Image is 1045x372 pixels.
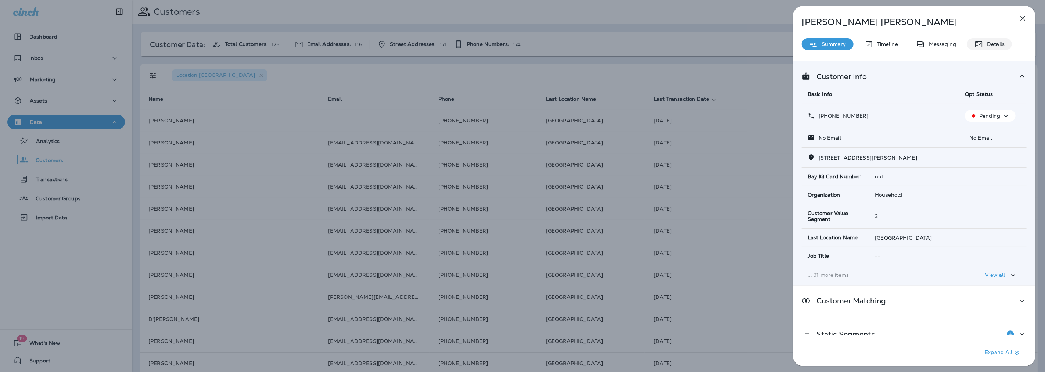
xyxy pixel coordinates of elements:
[965,110,1016,122] button: Pending
[875,235,932,241] span: [GEOGRAPHIC_DATA]
[815,135,841,141] p: No Email
[965,135,1021,141] p: No Email
[979,113,1000,119] p: Pending
[875,253,880,259] span: --
[873,41,898,47] p: Timeline
[808,253,829,259] span: Job Title
[808,235,858,241] span: Last Location Name
[983,268,1021,282] button: View all
[875,173,885,180] span: null
[802,17,1002,27] p: [PERSON_NAME] [PERSON_NAME]
[815,113,869,119] p: [PHONE_NUMBER]
[811,298,886,304] p: Customer Matching
[808,174,861,180] span: Bay IQ Card Number
[808,91,832,97] span: Basic Info
[985,272,1005,278] p: View all
[875,192,902,198] span: Household
[982,346,1024,360] button: Expand All
[808,272,953,278] p: ... 31 more items
[808,210,863,223] span: Customer Value Segment
[818,41,846,47] p: Summary
[811,74,867,79] p: Customer Info
[925,41,956,47] p: Messaging
[985,348,1021,357] p: Expand All
[811,331,875,337] p: Static Segments
[808,192,840,198] span: Organization
[1003,327,1018,341] button: Add to Static Segment
[819,154,917,161] span: [STREET_ADDRESS][PERSON_NAME]
[983,41,1005,47] p: Details
[965,91,993,97] span: Opt Status
[875,213,878,219] span: 3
